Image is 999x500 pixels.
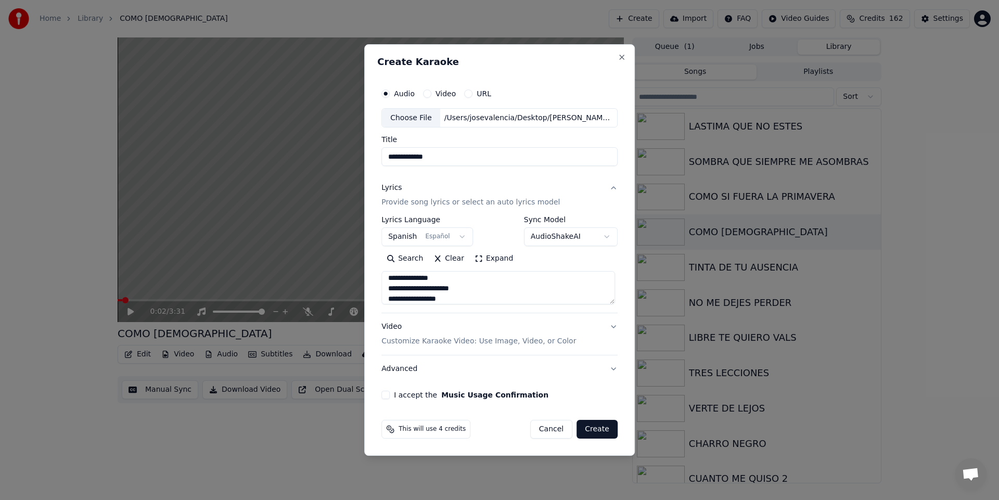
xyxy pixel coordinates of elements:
p: Customize Karaoke Video: Use Image, Video, or Color [381,336,576,347]
button: Clear [428,251,469,267]
div: /Users/josevalencia/Desktop/[PERSON_NAME]/CANCIONES 1/TE QUIERO ASI.wav [440,113,617,123]
button: Cancel [530,420,572,439]
div: Video [381,322,576,347]
label: URL [477,90,491,97]
label: Video [436,90,456,97]
span: This will use 4 credits [399,425,466,433]
button: Expand [469,251,518,267]
button: Advanced [381,355,618,382]
p: Provide song lyrics or select an auto lyrics model [381,198,560,208]
label: I accept the [394,391,548,399]
label: Title [381,136,618,144]
button: VideoCustomize Karaoke Video: Use Image, Video, or Color [381,314,618,355]
label: Audio [394,90,415,97]
button: I accept the [441,391,548,399]
div: Lyrics [381,183,402,194]
div: LyricsProvide song lyrics or select an auto lyrics model [381,216,618,313]
button: Search [381,251,428,267]
button: LyricsProvide song lyrics or select an auto lyrics model [381,175,618,216]
button: Create [577,420,618,439]
h2: Create Karaoke [377,57,622,67]
label: Lyrics Language [381,216,473,224]
label: Sync Model [524,216,618,224]
div: Choose File [382,109,440,127]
